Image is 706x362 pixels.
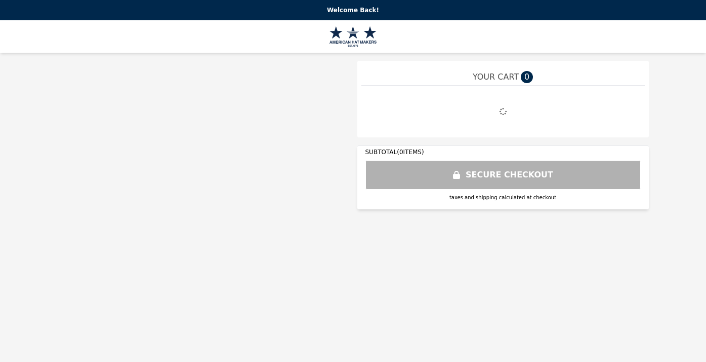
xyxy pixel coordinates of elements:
div: taxes and shipping calculated at checkout [365,194,641,201]
span: 0 [521,71,533,83]
span: SUBTOTAL [365,149,397,156]
span: ( 0 ITEMS) [397,149,424,156]
span: YOUR CART [473,71,519,83]
p: Welcome Back! [6,6,700,14]
img: Brand Logo [329,26,377,47]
